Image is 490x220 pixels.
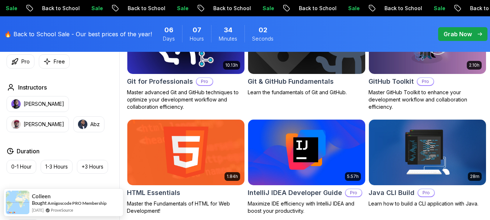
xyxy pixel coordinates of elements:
p: 1.84h [227,174,238,179]
p: 10.13h [225,62,238,68]
span: 6 Days [164,25,173,35]
p: 5.57h [347,174,359,179]
span: Days [163,35,175,42]
p: 2.10h [469,62,479,68]
h2: GitHub Toolkit [368,76,414,87]
span: 34 Minutes [224,25,232,35]
span: Hours [190,35,204,42]
h2: Track [17,188,32,197]
button: Free [39,54,70,69]
span: Minutes [219,35,237,42]
img: instructor img [78,120,87,129]
span: Seconds [252,35,273,42]
p: Pro [197,78,213,85]
p: 🔥 Back to School Sale - Our best prices of the year! [4,30,152,38]
h2: Instructors [18,83,47,92]
img: IntelliJ IDEA Developer Guide card [248,120,365,185]
p: Back to School [36,5,85,12]
h2: HTML Essentials [127,188,180,198]
span: 7 Hours [193,25,201,35]
p: [PERSON_NAME] [24,100,64,108]
p: Maximize IDE efficiency with IntelliJ IDEA and boost your productivity. [248,200,366,215]
p: Sale [256,5,280,12]
p: 28m [470,174,479,179]
p: Learn the fundamentals of Git and GitHub. [248,89,366,96]
p: Sale [171,5,194,12]
p: Back to School [207,5,256,12]
p: +3 Hours [82,163,103,170]
a: IntelliJ IDEA Developer Guide card5.57hIntelliJ IDEA Developer GuideProMaximize IDE efficiency wi... [248,119,366,215]
button: 0-1 Hour [7,160,36,174]
a: Java CLI Build card28mJava CLI BuildProLearn how to build a CLI application with Java. [368,119,486,207]
button: instructor imgAbz [73,116,104,132]
span: 2 Seconds [259,25,267,35]
img: HTML Essentials card [127,120,244,185]
p: Learn how to build a CLI application with Java. [368,200,486,207]
button: 1-3 Hours [41,160,73,174]
p: Back to School [378,5,428,12]
p: Abz [90,121,100,128]
a: Git for Professionals card10.13hGit for ProfessionalsProMaster advanced Git and GitHub techniques... [127,8,245,111]
button: +3 Hours [77,160,108,174]
img: Java CLI Build card [369,120,486,185]
img: instructor img [11,120,21,129]
a: Amigoscode PRO Membership [48,200,107,206]
p: Pro [417,78,433,85]
p: Master GitHub Toolkit to enhance your development workflow and collaboration efficiency. [368,89,486,111]
img: provesource social proof notification image [6,191,29,214]
p: Back to School [122,5,171,12]
p: Master advanced Git and GitHub techniques to optimize your development workflow and collaboration... [127,89,245,111]
button: Pro [7,54,34,69]
span: [DATE] [32,207,44,213]
p: Sale [342,5,365,12]
p: [PERSON_NAME] [24,121,64,128]
p: 1-3 Hours [45,163,68,170]
h2: Git & GitHub Fundamentals [248,76,334,87]
p: Pro [21,58,30,65]
a: HTML Essentials card1.84hHTML EssentialsMaster the Fundamentals of HTML for Web Development! [127,119,245,215]
p: Back to School [293,5,342,12]
span: Bought [32,200,47,206]
a: GitHub Toolkit card2.10hGitHub ToolkitProMaster GitHub Toolkit to enhance your development workfl... [368,8,486,111]
button: instructor img[PERSON_NAME] [7,96,69,112]
p: Pro [346,189,362,196]
p: Grab Now [444,30,472,38]
p: 0-1 Hour [11,163,32,170]
p: Master the Fundamentals of HTML for Web Development! [127,200,245,215]
h2: Git for Professionals [127,76,193,87]
h2: Duration [17,147,40,155]
span: Colleen [32,193,51,199]
p: Sale [428,5,451,12]
p: Pro [418,189,434,196]
img: instructor img [11,99,21,109]
a: Git & GitHub Fundamentals cardGit & GitHub FundamentalsLearn the fundamentals of Git and GitHub. [248,8,366,96]
p: Sale [85,5,108,12]
h2: IntelliJ IDEA Developer Guide [248,188,342,198]
a: ProveSource [51,207,73,213]
button: instructor img[PERSON_NAME] [7,116,69,132]
h2: Java CLI Build [368,188,415,198]
p: Free [54,58,65,65]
